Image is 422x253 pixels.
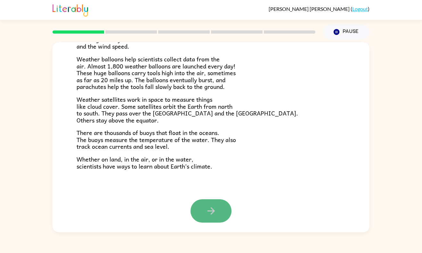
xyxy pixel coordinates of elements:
[269,6,369,12] div: ( )
[269,6,351,12] span: [PERSON_NAME] [PERSON_NAME]
[323,25,369,39] button: Pause
[77,154,212,171] span: Whether on land, in the air, or in the water, scientists have ways to learn about Earth’s climate.
[352,6,368,12] a: Logout
[53,3,88,17] img: Literably
[77,95,298,125] span: Weather satellites work in space to measure things like cloud cover. Some satellites orbit the Ea...
[77,54,236,91] span: Weather balloons help scientists collect data from the air. Almost 1,800 weather balloons are lau...
[77,128,236,151] span: There are thousands of buoys that float in the oceans. The buoys measure the temperature of the w...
